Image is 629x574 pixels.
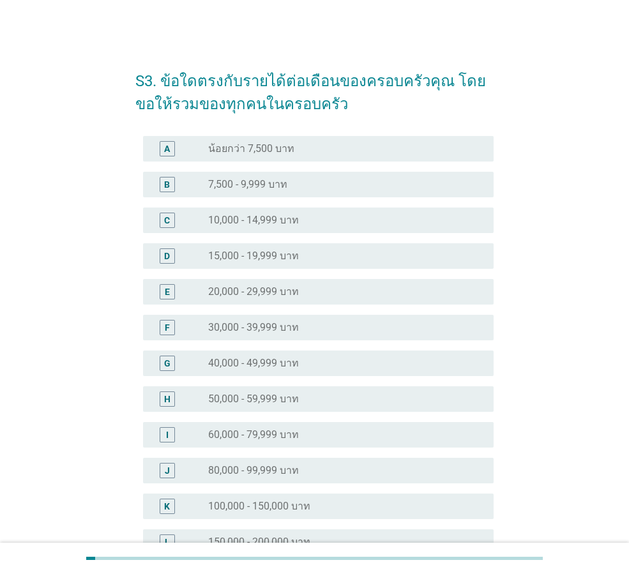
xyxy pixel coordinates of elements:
label: 15,000 - 19,999 บาท [208,250,299,262]
label: น้อยกว่า 7,500 บาท [208,142,294,155]
div: L [165,535,170,548]
label: 100,000 - 150,000 บาท [208,500,310,513]
div: D [164,249,170,262]
div: C [164,213,170,227]
label: 10,000 - 14,999 บาท [208,214,299,227]
div: J [165,464,170,477]
div: G [164,356,171,370]
div: K [164,499,170,513]
label: 50,000 - 59,999 บาท [208,393,299,405]
div: B [164,177,170,191]
label: 80,000 - 99,999 บาท [208,464,299,477]
div: A [164,142,170,155]
div: E [165,285,170,298]
label: 30,000 - 39,999 บาท [208,321,299,334]
label: 7,500 - 9,999 บาท [208,178,287,191]
div: F [165,321,170,334]
label: 60,000 - 79,999 บาท [208,428,299,441]
div: I [166,428,169,441]
label: 40,000 - 49,999 บาท [208,357,299,370]
label: 20,000 - 29,999 บาท [208,285,299,298]
div: H [164,392,171,405]
label: 150,000 - 200,000 บาท [208,536,310,548]
h2: S3. ข้อใดตรงกับรายได้ต่อเดือนของครอบครัวคุณ โดยขอให้รวมของทุกคนในครอบครัว [135,57,494,116]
